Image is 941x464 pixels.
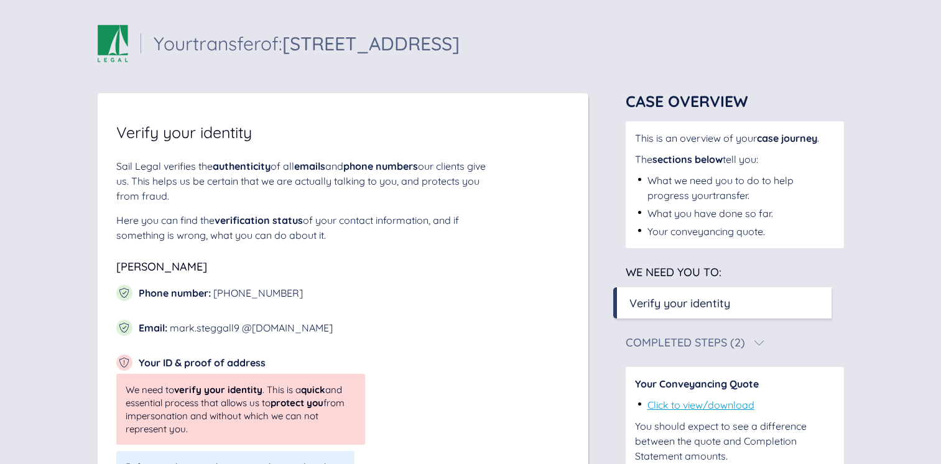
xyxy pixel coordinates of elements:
span: Verify your identity [116,124,252,140]
span: sections below [652,153,723,165]
span: Case Overview [626,91,748,111]
span: [STREET_ADDRESS] [282,32,460,55]
div: Your transfer of: [154,34,460,53]
div: [PHONE_NUMBER] [139,285,303,300]
a: Click to view/download [647,399,754,411]
span: protect you [271,397,323,409]
div: What we need you to do to help progress your transfer . [647,173,835,203]
span: phone numbers [343,160,418,172]
div: Here you can find the of your contact information, and if something is wrong, what you can do abo... [116,213,489,243]
div: Your conveyancing quote. [647,224,765,239]
span: Phone number : [139,287,211,299]
span: authenticity [213,160,271,172]
div: The tell you: [635,152,835,167]
div: This is an overview of your . [635,131,835,146]
span: verify your identity [174,384,262,396]
div: mark.steggall9 @[DOMAIN_NAME] [139,320,333,335]
span: verification status [215,214,303,226]
span: quick [301,384,325,396]
span: Your Conveyancing Quote [635,378,759,390]
span: Email : [139,322,167,334]
span: case journey [757,132,817,144]
div: You should expect to see a difference between the quote and Completion Statement amounts. [635,419,835,463]
span: emails [294,160,325,172]
div: What you have done so far. [647,206,773,221]
span: Your ID & proof of address [139,356,266,369]
div: Verify your identity [629,295,730,312]
div: Sail Legal verifies the of all and our clients give us. This helps us be certain that we are actu... [116,159,489,203]
span: [PERSON_NAME] [116,259,207,274]
div: Completed Steps (2) [626,337,745,348]
span: We need you to: [626,265,721,279]
span: We need to . This is a and essential process that allows us to from impersonation and without whi... [126,383,356,435]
